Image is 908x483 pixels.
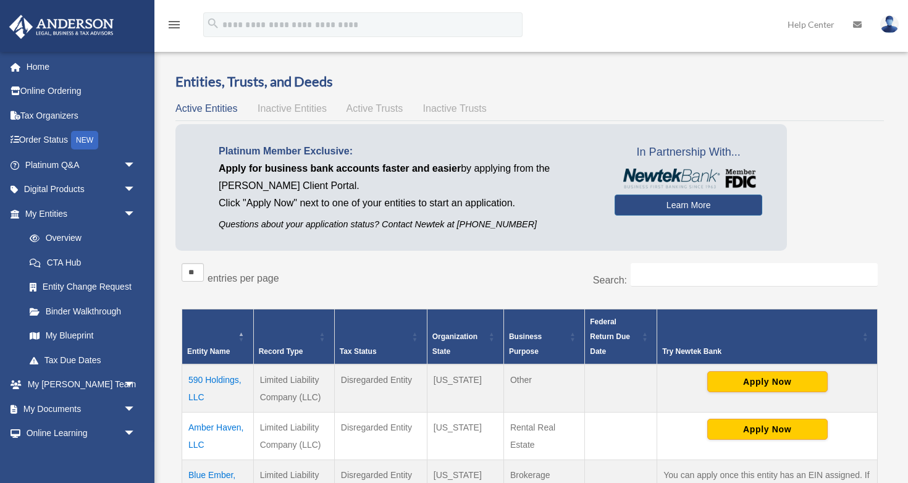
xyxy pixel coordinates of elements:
[9,54,154,79] a: Home
[208,273,279,283] label: entries per page
[9,79,154,104] a: Online Ordering
[124,201,148,227] span: arrow_drop_down
[503,309,584,364] th: Business Purpose: Activate to sort
[182,309,254,364] th: Entity Name: Activate to invert sorting
[253,364,334,413] td: Limited Liability Company (LLC)
[219,163,461,174] span: Apply for business bank accounts faster and easier
[334,309,427,364] th: Tax Status: Activate to sort
[707,419,828,440] button: Apply Now
[253,412,334,460] td: Limited Liability Company (LLC)
[187,347,230,356] span: Entity Name
[9,103,154,128] a: Tax Organizers
[167,17,182,32] i: menu
[17,275,148,300] a: Entity Change Request
[206,17,220,30] i: search
[707,371,828,392] button: Apply Now
[182,364,254,413] td: 590 Holdings, LLC
[124,177,148,203] span: arrow_drop_down
[621,169,756,188] img: NewtekBankLogoSM.png
[124,372,148,398] span: arrow_drop_down
[182,412,254,460] td: Amber Haven, LLC
[6,15,117,39] img: Anderson Advisors Platinum Portal
[427,364,503,413] td: [US_STATE]
[590,317,630,356] span: Federal Return Due Date
[167,22,182,32] a: menu
[17,250,148,275] a: CTA Hub
[615,195,762,216] a: Learn More
[880,15,899,33] img: User Pic
[17,226,142,251] a: Overview
[9,372,154,397] a: My [PERSON_NAME] Teamarrow_drop_down
[432,332,477,356] span: Organization State
[9,153,154,177] a: Platinum Q&Aarrow_drop_down
[124,397,148,422] span: arrow_drop_down
[124,153,148,178] span: arrow_drop_down
[219,160,596,195] p: by applying from the [PERSON_NAME] Client Portal.
[347,103,403,114] span: Active Trusts
[175,72,884,91] h3: Entities, Trusts, and Deeds
[585,309,657,364] th: Federal Return Due Date: Activate to sort
[9,201,148,226] a: My Entitiesarrow_drop_down
[253,309,334,364] th: Record Type: Activate to sort
[427,412,503,460] td: [US_STATE]
[503,364,584,413] td: Other
[259,347,303,356] span: Record Type
[258,103,327,114] span: Inactive Entities
[9,128,154,153] a: Order StatusNEW
[71,131,98,149] div: NEW
[17,299,148,324] a: Binder Walkthrough
[175,103,237,114] span: Active Entities
[219,143,596,160] p: Platinum Member Exclusive:
[657,309,878,364] th: Try Newtek Bank : Activate to sort
[17,348,148,372] a: Tax Due Dates
[615,143,762,162] span: In Partnership With...
[593,275,627,285] label: Search:
[334,364,427,413] td: Disregarded Entity
[9,177,154,202] a: Digital Productsarrow_drop_down
[124,421,148,447] span: arrow_drop_down
[509,332,542,356] span: Business Purpose
[9,397,154,421] a: My Documentsarrow_drop_down
[219,217,596,232] p: Questions about your application status? Contact Newtek at [PHONE_NUMBER]
[219,195,596,212] p: Click "Apply Now" next to one of your entities to start an application.
[503,412,584,460] td: Rental Real Estate
[334,412,427,460] td: Disregarded Entity
[340,347,377,356] span: Tax Status
[17,324,148,348] a: My Blueprint
[423,103,487,114] span: Inactive Trusts
[662,344,859,359] div: Try Newtek Bank
[427,309,503,364] th: Organization State: Activate to sort
[9,421,154,446] a: Online Learningarrow_drop_down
